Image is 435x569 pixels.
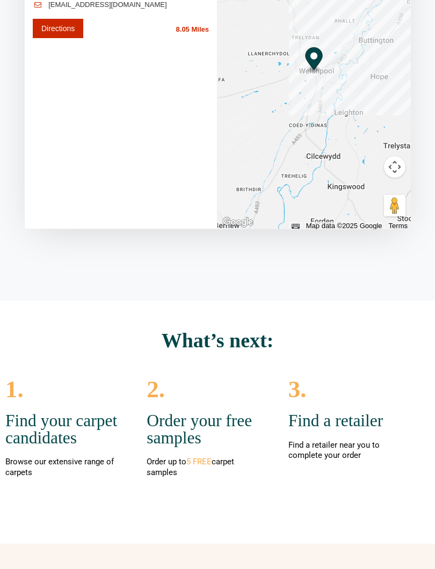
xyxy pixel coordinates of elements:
img: Google [220,215,256,229]
a: [EMAIL_ADDRESS][DOMAIN_NAME] [48,1,166,9]
span: carpet samples [147,457,234,477]
button: Drag Pegman onto the map to open Street View [384,195,405,216]
h3: 2. [147,377,264,402]
a: Open this area in Google Maps (opens a new window) [220,215,256,229]
span: 8.05 Miles [176,25,209,34]
div: POWYS CARPETS LTD [301,43,327,78]
h2: Order your free samples [147,412,264,446]
button: Keyboard shortcuts [292,222,299,230]
button: Map camera controls [384,156,405,178]
span: Map data ©2025 Google [306,222,382,230]
h2: Find a retailer [288,412,405,429]
span: Order up to [147,457,212,466]
h2: Find your carpet candidates [5,412,122,446]
span: Browse our extensive range of carpets [5,457,114,477]
a: 5 FREE [186,457,212,466]
h3: 1. [5,377,122,402]
a: Directions [33,19,83,38]
h3: 3. [288,377,405,402]
h2: What’s next: [5,330,430,351]
span: Find a retailer near you to complete your order [288,440,380,461]
a: Terms (opens in new tab) [389,222,408,230]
